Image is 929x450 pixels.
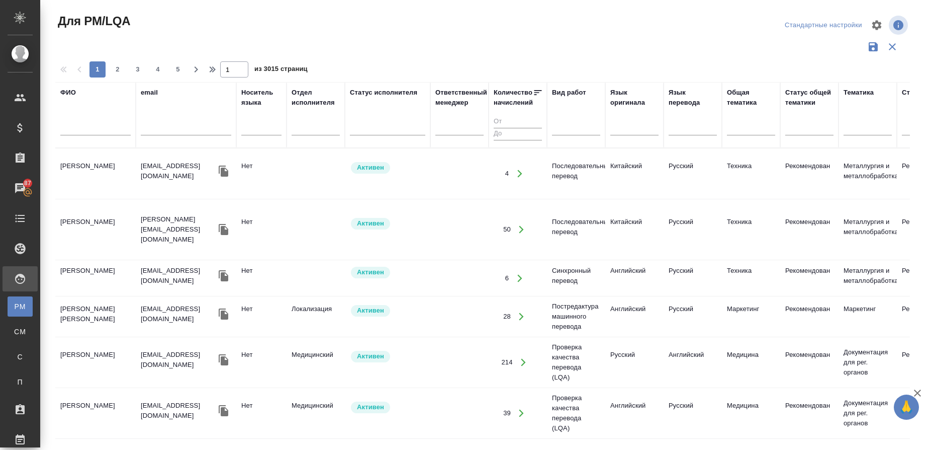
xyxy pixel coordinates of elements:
p: Активен [357,218,384,229]
td: [PERSON_NAME] [PERSON_NAME] [55,299,136,334]
div: Рядовой исполнитель: назначай с учетом рейтинга [350,266,425,279]
p: [EMAIL_ADDRESS][DOMAIN_NAME] [141,350,216,370]
td: [PERSON_NAME] [55,261,136,296]
span: 3 [130,64,146,74]
div: Статус исполнителя [350,88,417,98]
td: Последовательный перевод [547,212,605,247]
td: Медицина [722,345,780,380]
span: Для PM/LQA [55,13,130,29]
td: Русский [664,396,722,431]
td: Маркетинг [839,299,897,334]
td: Металлургия и металлобработка [839,261,897,296]
td: Нет [236,261,287,296]
td: Русский [664,156,722,191]
button: 2 [110,61,126,78]
button: Скопировать [216,268,231,283]
td: Медицина [722,396,780,431]
td: Рекомендован [780,396,839,431]
span: из 3015 страниц [254,63,308,78]
div: Отдел исполнителя [292,88,340,108]
div: Общая тематика [727,88,775,108]
span: 2 [110,64,126,74]
span: 4 [150,64,166,74]
button: Скопировать [216,403,231,418]
td: Техника [722,156,780,191]
div: Рядовой исполнитель: назначай с учетом рейтинга [350,350,425,363]
td: Последовательный перевод [547,156,605,191]
div: 214 [501,357,512,367]
td: Документация для рег. органов [839,342,897,383]
td: Локализация [287,299,345,334]
div: ФИО [60,88,76,98]
button: Скопировать [216,164,231,179]
td: Рекомендован [780,156,839,191]
div: split button [782,18,865,33]
a: PM [8,296,33,317]
td: Русский [605,345,664,380]
td: Медицинский [287,396,345,431]
td: Медицинский [287,345,345,380]
p: [EMAIL_ADDRESS][DOMAIN_NAME] [141,304,216,324]
td: Металлургия и металлобработка [839,156,897,191]
p: Активен [357,267,384,277]
button: Скопировать [216,352,231,367]
p: [EMAIL_ADDRESS][DOMAIN_NAME] [141,266,216,286]
td: Нет [236,299,287,334]
td: Нет [236,396,287,431]
a: 87 [3,176,38,201]
span: 87 [18,178,37,188]
div: Рядовой исполнитель: назначай с учетом рейтинга [350,161,425,175]
input: От [494,116,542,128]
td: Синхронный перевод [547,261,605,296]
div: Рядовой исполнитель: назначай с учетом рейтинга [350,304,425,318]
td: [PERSON_NAME] [55,396,136,431]
td: Английский [605,299,664,334]
div: Язык перевода [669,88,717,108]
span: CM [13,327,28,337]
div: email [141,88,158,98]
td: Маркетинг [722,299,780,334]
div: 4 [505,169,509,179]
div: Вид работ [552,88,586,98]
p: [PERSON_NAME][EMAIL_ADDRESS][DOMAIN_NAME] [141,214,216,245]
td: Нет [236,156,287,191]
td: [PERSON_NAME] [55,156,136,191]
span: С [13,352,28,362]
td: Проверка качества перевода (LQA) [547,337,605,388]
button: 🙏 [894,395,919,420]
div: 28 [503,312,511,322]
td: Рекомендован [780,299,839,334]
td: Русский [664,261,722,296]
td: [PERSON_NAME] [55,345,136,380]
div: 50 [503,224,511,235]
span: Настроить таблицу [865,13,889,37]
button: Открыть работы [511,219,532,240]
div: 39 [503,408,511,418]
td: Русский [664,212,722,247]
button: Скопировать [216,307,231,322]
td: [PERSON_NAME] [55,212,136,247]
span: 🙏 [898,397,915,418]
div: Носитель языка [241,88,282,108]
td: Нет [236,212,287,247]
a: CM [8,322,33,342]
td: Китайский [605,156,664,191]
td: Документация для рег. органов [839,393,897,433]
button: 5 [170,61,186,78]
span: PM [13,302,28,312]
td: Нет [236,345,287,380]
p: [EMAIL_ADDRESS][DOMAIN_NAME] [141,161,216,181]
div: Тематика [844,88,874,98]
button: Открыть работы [513,352,534,373]
button: Сбросить фильтры [883,37,902,56]
td: Техника [722,212,780,247]
span: Посмотреть информацию [889,16,910,35]
td: Рекомендован [780,345,839,380]
div: Количество начислений [494,88,533,108]
div: Язык оригинала [610,88,659,108]
a: С [8,347,33,367]
span: 5 [170,64,186,74]
button: 3 [130,61,146,78]
td: Постредактура машинного перевода [547,296,605,337]
td: Техника [722,261,780,296]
